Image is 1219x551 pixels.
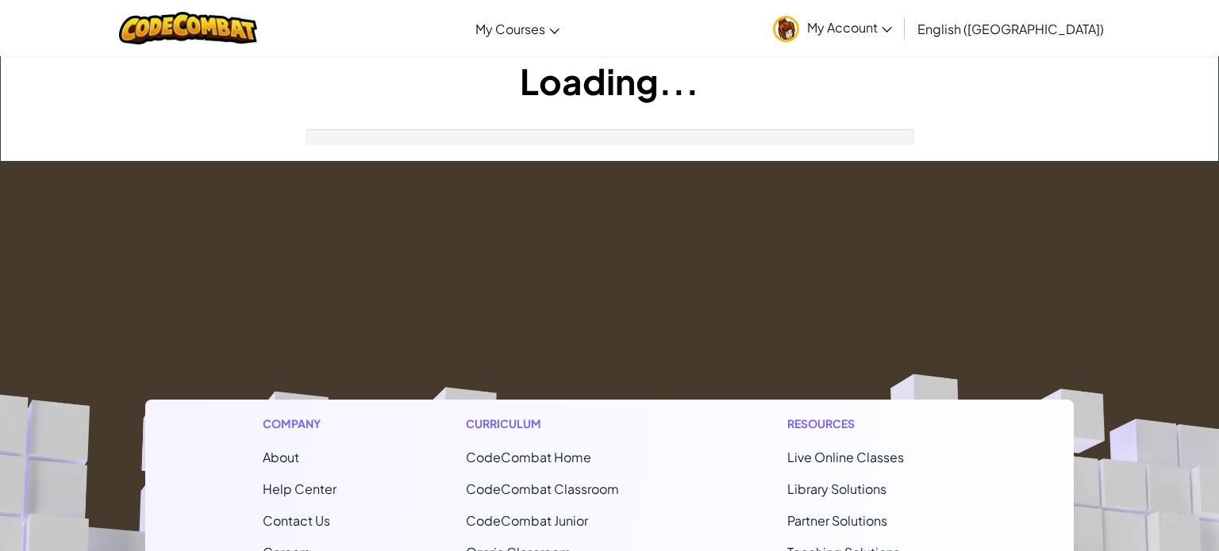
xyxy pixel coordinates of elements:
a: Live Online Classes [787,449,904,465]
img: avatar [773,16,799,42]
h1: Resources [787,415,956,432]
a: Library Solutions [787,480,886,497]
a: My Courses [467,7,567,50]
img: CodeCombat logo [119,12,258,44]
a: CodeCombat Junior [466,512,588,529]
span: CodeCombat Home [466,449,591,465]
a: Partner Solutions [787,512,887,529]
span: My Courses [475,21,545,37]
a: English ([GEOGRAPHIC_DATA]) [909,7,1112,50]
h1: Curriculum [466,415,658,432]
span: English ([GEOGRAPHIC_DATA]) [917,21,1104,37]
h1: Loading... [1,56,1218,105]
a: My Account [765,3,900,53]
span: My Account [807,19,892,36]
h1: Company [263,415,336,432]
a: Help Center [263,480,336,497]
a: CodeCombat Classroom [466,480,619,497]
span: Contact Us [263,512,330,529]
a: About [263,449,299,465]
